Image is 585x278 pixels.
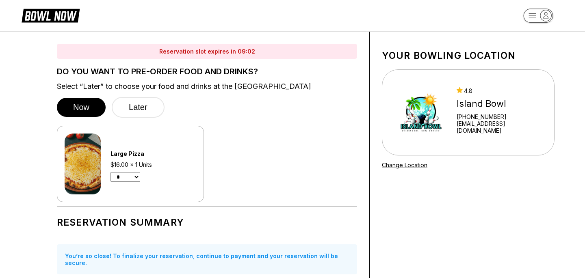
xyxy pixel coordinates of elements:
[393,82,449,143] img: Island Bowl
[57,82,357,91] label: Select “Later” to choose your food and drinks at the [GEOGRAPHIC_DATA]
[65,134,101,194] img: Large Pizza
[382,50,555,61] h1: Your bowling location
[457,113,544,120] div: [PHONE_NUMBER]
[57,67,357,76] label: DO YOU WANT TO PRE-ORDER FOOD AND DRINKS?
[110,150,177,157] div: Large Pizza
[457,98,544,109] div: Island Bowl
[112,97,165,118] button: Later
[57,98,106,117] button: Now
[110,161,177,168] div: $16.00 x 1 Units
[457,120,544,134] a: [EMAIL_ADDRESS][DOMAIN_NAME]
[57,44,357,59] div: Reservation slot expires in 09:02
[57,244,357,274] div: You’re so close! To finalize your reservation, continue to payment and your reservation will be s...
[382,162,427,168] a: Change Location
[457,87,544,94] div: 4.8
[57,217,357,228] h1: Reservation Summary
